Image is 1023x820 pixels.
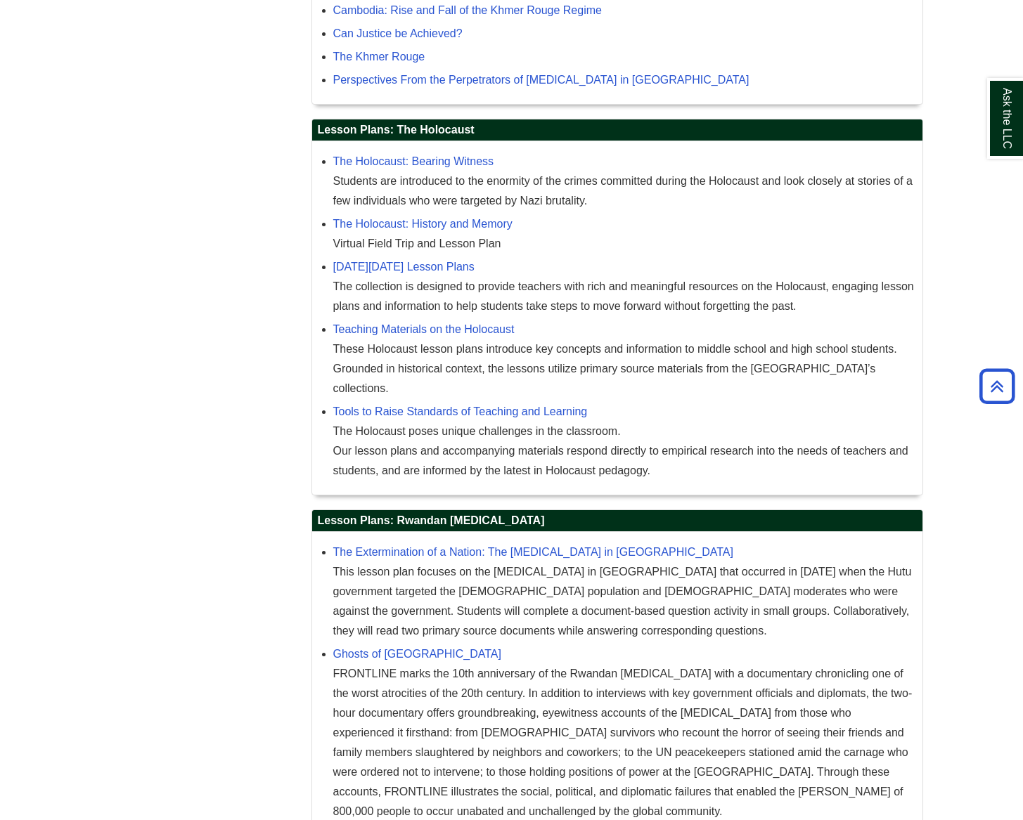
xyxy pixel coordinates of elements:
div: Virtual Field Trip and Lesson Plan [333,234,915,254]
a: The Holocaust: History and Memory [333,218,513,230]
a: Ghosts of [GEOGRAPHIC_DATA] [333,648,501,660]
div: Students are introduced to the enormity of the crimes committed during the Holocaust and look clo... [333,171,915,211]
h2: Lesson Plans: Rwandan [MEDICAL_DATA] [312,510,922,532]
a: Tools to Raise Standards of Teaching and Learning [333,405,588,417]
div: The collection is designed to provide teachers with rich and meaningful resources on the Holocaus... [333,277,915,316]
a: Teaching Materials on the Holocaust [333,323,515,335]
a: The Holocaust: Bearing Witness [333,155,494,167]
div: These Holocaust lesson plans introduce key concepts and information to middle school and high sch... [333,339,915,398]
a: Can Justice be Achieved? [333,27,463,39]
a: The Extermination of a Nation: The [MEDICAL_DATA] in [GEOGRAPHIC_DATA] [333,546,733,558]
a: Cambodia: Rise and Fall of the Khmer Rouge Regime [333,4,602,16]
div: This lesson plan focuses on the [MEDICAL_DATA] in [GEOGRAPHIC_DATA] that occurred in [DATE] when ... [333,562,915,641]
a: The Khmer Rouge [333,51,425,63]
h2: Lesson Plans: The Holocaust [312,119,922,141]
a: Perspectives From the Perpetrators of [MEDICAL_DATA] in [GEOGRAPHIC_DATA] [333,74,749,86]
a: Back to Top [974,377,1019,396]
div: The Holocaust poses unique challenges in the classroom. Our lesson plans and accompanying materia... [333,422,915,481]
a: [DATE][DATE] Lesson Plans [333,261,475,273]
